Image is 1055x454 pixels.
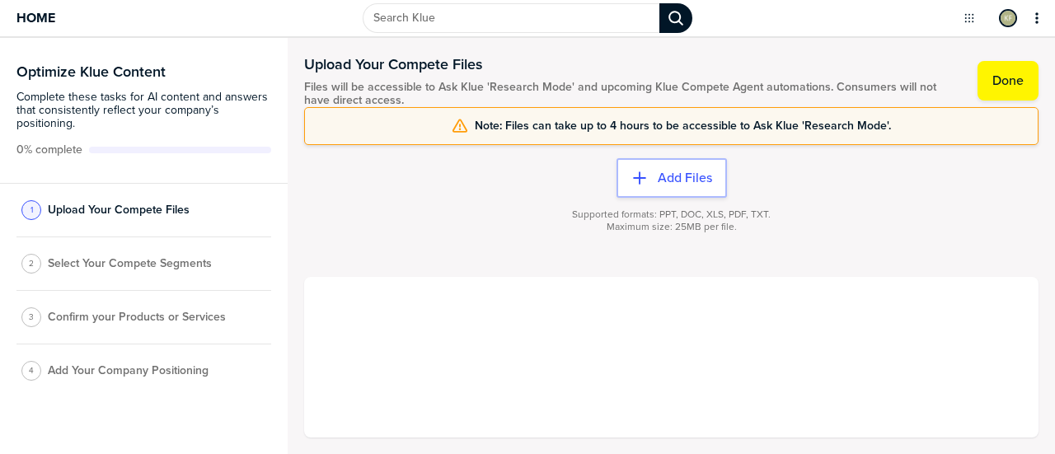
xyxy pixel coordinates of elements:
[48,257,212,270] span: Select Your Compete Segments
[304,54,961,74] h1: Upload Your Compete Files
[475,119,891,133] span: Note: Files can take up to 4 hours to be accessible to Ask Klue 'Research Mode'.
[1001,11,1015,26] img: ba08671f2a03eda18bfccee3b3d919f1-sml.png
[48,204,190,217] span: Upload Your Compete Files
[29,257,34,269] span: 2
[16,91,271,130] span: Complete these tasks for AI content and answers that consistently reflect your company’s position...
[16,64,271,79] h3: Optimize Klue Content
[363,3,659,33] input: Search Klue
[304,81,961,107] span: Files will be accessible to Ask Klue 'Research Mode' and upcoming Klue Compete Agent automations....
[30,204,33,216] span: 1
[997,7,1019,29] a: Edit Profile
[16,11,55,25] span: Home
[999,9,1017,27] div: Kevin Frieh
[16,143,82,157] span: Active
[607,221,737,233] span: Maximum size: 25MB per file.
[617,158,727,198] button: Add Files
[572,208,771,221] span: Supported formats: PPT, DOC, XLS, PDF, TXT.
[961,10,978,26] button: Open Drop
[29,311,34,323] span: 3
[659,3,692,33] div: Search Klue
[992,73,1024,89] label: Done
[48,311,226,324] span: Confirm your Products or Services
[978,61,1039,101] button: Done
[658,170,712,186] label: Add Files
[48,364,209,377] span: Add Your Company Positioning
[29,364,34,377] span: 4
